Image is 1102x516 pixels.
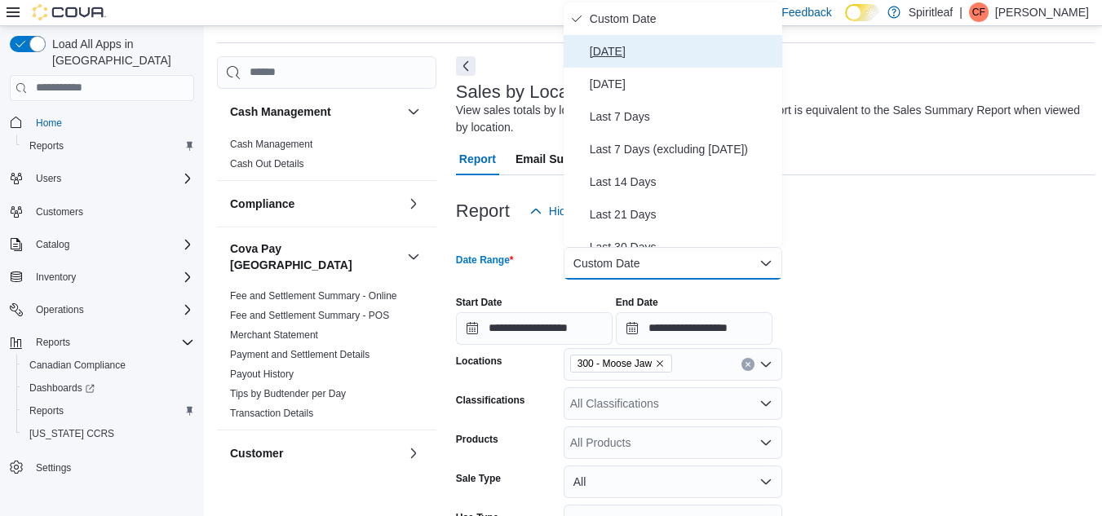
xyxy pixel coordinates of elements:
[29,267,194,287] span: Inventory
[16,135,201,157] button: Reports
[23,424,121,443] a: [US_STATE] CCRS
[516,143,619,175] span: Email Subscription
[909,2,953,22] p: Spiritleaf
[230,104,401,120] button: Cash Management
[590,42,776,61] span: [DATE]
[23,355,194,375] span: Canadian Compliance
[404,102,423,121] button: Cash Management
[590,74,776,94] span: [DATE]
[29,458,77,478] a: Settings
[655,359,665,368] button: Remove 300 - Moose Jaw from selection in this group
[404,194,423,214] button: Compliance
[456,394,525,407] label: Classifications
[570,355,672,373] span: 300 - Moose Jaw
[3,233,201,256] button: Catalog
[456,56,476,76] button: Next
[29,333,194,352] span: Reports
[29,169,194,188] span: Users
[459,143,496,175] span: Report
[23,378,194,398] span: Dashboards
[29,381,95,395] span: Dashboards
[456,254,514,267] label: Date Range
[959,2,963,22] p: |
[549,203,635,219] span: Hide Parameters
[3,266,201,289] button: Inventory
[404,443,423,463] button: Customer
[230,388,346,399] a: Tips by Budtender per Day
[36,303,84,316] span: Operations
[230,240,401,273] button: Cova Pay [GEOGRAPHIC_DATA]
[564,247,782,280] button: Custom Date
[456,312,613,345] input: Press the down key to open a popover containing a calendar.
[3,298,201,321] button: Operations
[36,271,76,284] span: Inventory
[29,201,194,222] span: Customers
[456,433,498,446] label: Products
[230,158,304,170] a: Cash Out Details
[230,196,294,212] h3: Compliance
[29,404,64,417] span: Reports
[590,139,776,159] span: Last 7 Days (excluding [DATE])
[230,348,370,361] span: Payment and Settlement Details
[29,300,194,320] span: Operations
[230,349,370,360] a: Payment and Settlement Details
[23,136,70,156] a: Reports
[230,408,313,419] a: Transaction Details
[230,329,318,342] span: Merchant Statement
[29,333,77,352] button: Reports
[781,4,831,20] span: Feedback
[29,202,90,222] a: Customers
[29,112,194,133] span: Home
[230,407,313,420] span: Transaction Details
[969,2,989,22] div: Chelsea F
[23,136,194,156] span: Reports
[29,427,114,440] span: [US_STATE] CCRS
[456,296,502,309] label: Start Date
[23,424,194,443] span: Washington CCRS
[23,401,194,421] span: Reports
[456,201,510,221] h3: Report
[230,289,397,302] span: Fee and Settlement Summary - Online
[759,358,772,371] button: Open list of options
[230,309,389,322] span: Fee and Settlement Summary - POS
[3,455,201,479] button: Settings
[16,422,201,445] button: [US_STATE] CCRS
[230,445,401,461] button: Customer
[16,377,201,399] a: Dashboards
[523,195,641,227] button: Hide Parameters
[616,312,772,345] input: Press the down key to open a popover containing a calendar.
[16,399,201,422] button: Reports
[29,456,194,477] span: Settings
[230,138,312,151] span: Cash Management
[230,387,346,400] span: Tips by Budtender per Day
[36,336,70,349] span: Reports
[590,172,776,192] span: Last 14 Days
[456,472,501,485] label: Sale Type
[456,82,598,102] h3: Sales by Location
[590,205,776,224] span: Last 21 Days
[3,167,201,190] button: Users
[16,354,201,377] button: Canadian Compliance
[29,235,194,254] span: Catalog
[230,310,389,321] a: Fee and Settlement Summary - POS
[3,200,201,223] button: Customers
[29,267,82,287] button: Inventory
[230,139,312,150] a: Cash Management
[230,368,294,381] span: Payout History
[741,358,755,371] button: Clear input
[590,237,776,257] span: Last 30 Days
[23,401,70,421] a: Reports
[564,2,782,247] div: Select listbox
[23,355,132,375] a: Canadian Compliance
[972,2,985,22] span: CF
[845,21,846,22] span: Dark Mode
[590,9,776,29] span: Custom Date
[29,359,126,372] span: Canadian Compliance
[3,111,201,135] button: Home
[36,117,62,130] span: Home
[29,169,68,188] button: Users
[759,436,772,449] button: Open list of options
[230,157,304,170] span: Cash Out Details
[578,355,652,372] span: 300 - Moose Jaw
